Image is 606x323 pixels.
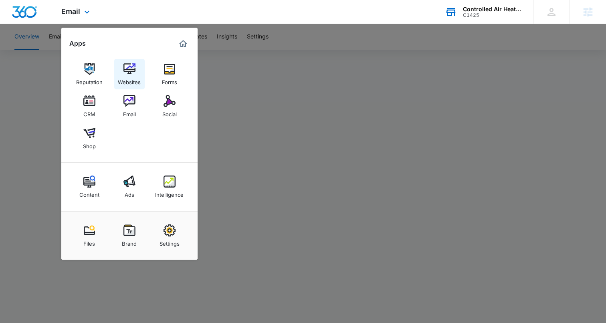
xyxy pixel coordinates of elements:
a: Settings [154,220,185,251]
a: Social [154,91,185,121]
div: account name [463,6,521,12]
div: CRM [83,107,95,117]
div: Reputation [76,75,103,85]
div: Forms [162,75,177,85]
div: Email [123,107,136,117]
div: Files [83,236,95,247]
div: Content [79,188,99,198]
h2: Apps [69,40,86,47]
div: Social [162,107,177,117]
span: Email [61,7,80,16]
a: Intelligence [154,172,185,202]
div: Shop [83,139,96,149]
a: CRM [74,91,105,121]
div: Intelligence [155,188,184,198]
a: Shop [74,123,105,153]
div: Websites [118,75,141,85]
a: Marketing 360® Dashboard [177,37,190,50]
a: Ads [114,172,145,202]
a: Reputation [74,59,105,89]
a: Websites [114,59,145,89]
a: Email [114,91,145,121]
div: account id [463,12,521,18]
div: Settings [160,236,180,247]
a: Brand [114,220,145,251]
a: Files [74,220,105,251]
a: Forms [154,59,185,89]
div: Brand [122,236,137,247]
a: Content [74,172,105,202]
div: Ads [125,188,134,198]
